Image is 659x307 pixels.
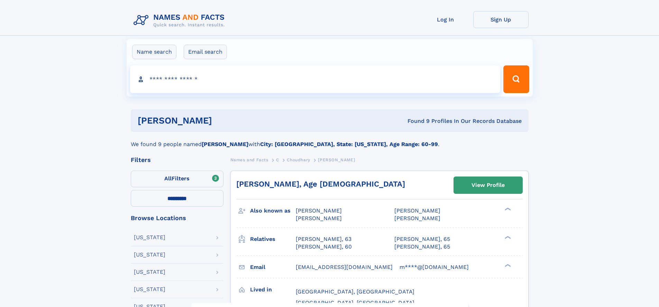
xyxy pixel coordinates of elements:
[394,207,440,214] span: [PERSON_NAME]
[394,235,450,243] a: [PERSON_NAME], 65
[131,215,223,221] div: Browse Locations
[296,243,352,251] a: [PERSON_NAME], 60
[503,235,511,240] div: ❯
[296,235,351,243] a: [PERSON_NAME], 63
[296,215,342,222] span: [PERSON_NAME]
[296,264,393,270] span: [EMAIL_ADDRESS][DOMAIN_NAME]
[134,287,165,292] div: [US_STATE]
[276,155,279,164] a: C
[134,269,165,275] div: [US_STATE]
[250,284,296,296] h3: Lived in
[164,175,172,182] span: All
[131,157,223,163] div: Filters
[260,141,438,147] b: City: [GEOGRAPHIC_DATA], State: [US_STATE], Age Range: 60-99
[454,177,522,193] a: View Profile
[131,171,223,187] label: Filters
[131,11,230,30] img: Logo Names and Facts
[503,263,511,268] div: ❯
[134,252,165,258] div: [US_STATE]
[318,157,355,162] span: [PERSON_NAME]
[250,261,296,273] h3: Email
[130,65,501,93] input: search input
[296,299,414,306] span: [GEOGRAPHIC_DATA], [GEOGRAPHIC_DATA]
[230,155,268,164] a: Names and Facts
[138,116,310,125] h1: [PERSON_NAME]
[394,215,440,222] span: [PERSON_NAME]
[250,205,296,217] h3: Also known as
[202,141,248,147] b: [PERSON_NAME]
[503,65,529,93] button: Search Button
[236,180,405,188] a: [PERSON_NAME], Age [DEMOGRAPHIC_DATA]
[418,11,473,28] a: Log In
[394,243,450,251] a: [PERSON_NAME], 65
[287,157,310,162] span: Choudhary
[472,177,505,193] div: View Profile
[132,45,176,59] label: Name search
[473,11,529,28] a: Sign Up
[296,207,342,214] span: [PERSON_NAME]
[250,233,296,245] h3: Relatives
[134,235,165,240] div: [US_STATE]
[184,45,227,59] label: Email search
[276,157,279,162] span: C
[296,288,414,295] span: [GEOGRAPHIC_DATA], [GEOGRAPHIC_DATA]
[503,207,511,211] div: ❯
[131,132,529,148] div: We found 9 people named with .
[287,155,310,164] a: Choudhary
[310,117,522,125] div: Found 9 Profiles In Our Records Database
